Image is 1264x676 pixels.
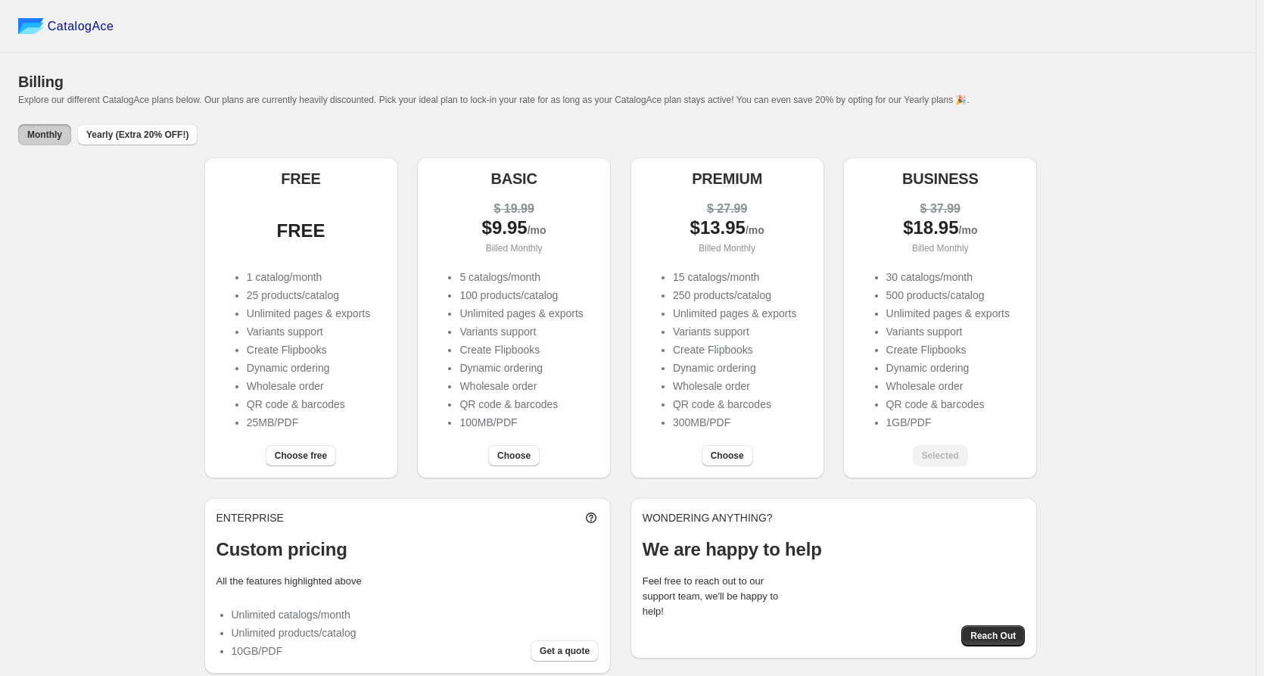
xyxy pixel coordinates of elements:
span: Choose [711,450,744,462]
span: Billing [18,73,64,90]
li: 100 products/catalog [459,288,583,303]
div: $ 9.95 [429,220,599,238]
li: Variants support [886,324,1010,339]
li: Dynamic ordering [247,360,370,375]
h5: BASIC [490,170,537,188]
li: Variants support [247,324,370,339]
li: 10GB/PDF [232,643,356,659]
li: 25MB/PDF [247,415,370,430]
span: /mo [746,224,764,236]
li: 25 products/catalog [247,288,370,303]
li: 1GB/PDF [886,415,1010,430]
button: Choose [488,445,540,466]
li: 250 products/catalog [673,288,796,303]
button: Get a quote [531,640,599,662]
span: Get a quote [540,645,590,657]
li: 100MB/PDF [459,415,583,430]
li: Unlimited pages & exports [459,306,583,321]
div: $ 13.95 [643,220,812,238]
div: FREE [216,223,386,238]
li: Unlimited pages & exports [673,306,796,321]
button: Choose free [266,445,336,466]
h5: BUSINESS [902,170,979,188]
li: Dynamic ordering [459,360,583,375]
button: Choose [702,445,753,466]
li: QR code & barcodes [459,397,583,412]
span: Choose [497,450,531,462]
button: Yearly (Extra 20% OFF!) [77,124,198,145]
li: Dynamic ordering [886,360,1010,375]
li: Unlimited pages & exports [247,306,370,321]
li: 300MB/PDF [673,415,796,430]
span: Choose free [275,450,327,462]
li: QR code & barcodes [247,397,370,412]
button: Monthly [18,124,71,145]
li: QR code & barcodes [886,397,1010,412]
p: WONDERING ANYTHING? [643,510,1026,525]
li: Wholesale order [886,378,1010,394]
img: catalog ace [18,18,44,34]
p: Custom pricing [216,537,599,562]
p: We are happy to help [643,537,1026,562]
li: Variants support [673,324,796,339]
p: Billed Monthly [643,241,812,256]
div: $ 37.99 [855,201,1025,217]
div: $ 27.99 [643,201,812,217]
li: Dynamic ordering [673,360,796,375]
li: Create Flipbooks [247,342,370,357]
li: Variants support [459,324,583,339]
button: Reach Out [961,625,1025,646]
li: Unlimited pages & exports [886,306,1010,321]
span: /mo [528,224,546,236]
li: QR code & barcodes [673,397,796,412]
li: 5 catalogs/month [459,269,583,285]
h5: PREMIUM [692,170,762,188]
li: 500 products/catalog [886,288,1010,303]
li: 1 catalog/month [247,269,370,285]
span: Monthly [27,129,62,141]
li: Unlimited products/catalog [232,625,356,640]
li: Create Flipbooks [886,342,1010,357]
div: $ 19.99 [429,201,599,217]
li: 30 catalogs/month [886,269,1010,285]
label: All the features highlighted above [216,575,362,587]
span: /mo [959,224,978,236]
p: Feel free to reach out to our support team, we'll be happy to help! [643,574,794,619]
li: Wholesale order [673,378,796,394]
li: 15 catalogs/month [673,269,796,285]
span: CatalogAce [48,19,114,34]
li: Create Flipbooks [459,342,583,357]
li: Unlimited catalogs/month [232,607,356,622]
p: ENTERPRISE [216,510,284,525]
li: Wholesale order [247,378,370,394]
p: Billed Monthly [855,241,1025,256]
h5: FREE [281,170,321,188]
span: Yearly (Extra 20% OFF!) [86,129,188,141]
li: Create Flipbooks [673,342,796,357]
p: Billed Monthly [429,241,599,256]
span: Explore our different CatalogAce plans below. Our plans are currently heavily discounted. Pick yo... [18,95,970,105]
span: Reach Out [970,630,1016,642]
div: $ 18.95 [855,220,1025,238]
li: Wholesale order [459,378,583,394]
